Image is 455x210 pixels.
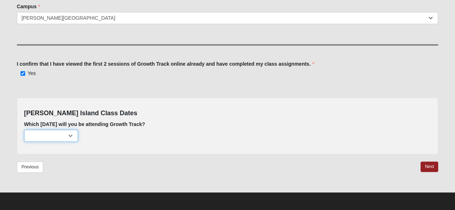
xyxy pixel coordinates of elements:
span: Yes [28,70,36,76]
label: Which [DATE] will you be attending Growth Track? [24,121,145,128]
input: Yes [21,71,25,76]
a: Previous [17,162,44,173]
h4: [PERSON_NAME] Island Class Dates [24,109,431,117]
label: I confirm that I have viewed the first 2 sessions of Growth Track online already and have complet... [17,60,314,67]
label: Campus [17,3,40,10]
a: Next [420,162,438,172]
